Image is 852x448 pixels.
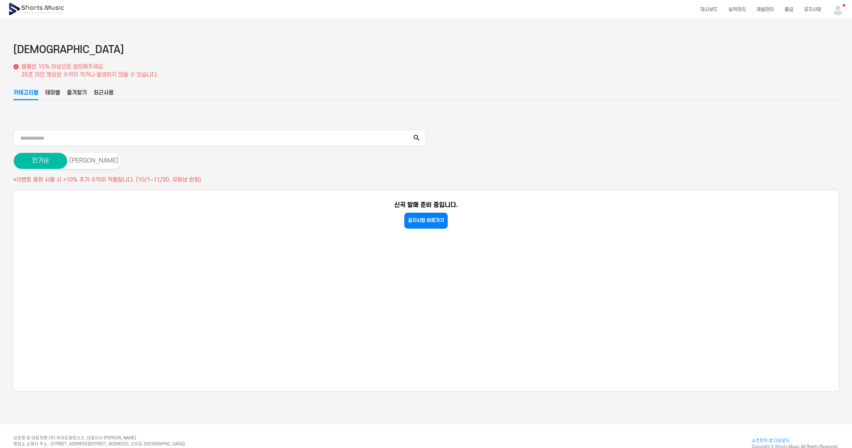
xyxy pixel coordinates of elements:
p: 신곡 발매 준비 중입니다. [394,201,458,210]
a: 쇼츠뮤직 앱 다운로드 [752,438,839,444]
a: 출금 [779,1,799,18]
p: *이벤트 음원 사용 시 +10% 추가 수익이 적용됩니다. (10/1~11/30, 유튜브 한정) [13,176,839,184]
button: 즐겨찾기 [67,89,87,100]
a: 메타 플랫폼 SM VIBE 음원 사용 영상 오리지널 사운드 복원 안내 [24,23,176,32]
button: #전체 [14,108,41,123]
a: 채널관리 [751,1,779,18]
a: 대시보드 [695,1,723,18]
span: 영업소 소재지 주소 : [13,442,50,446]
button: 카테고리별 [13,89,38,100]
a: 공지사항 [799,1,827,18]
p: 볼륨은 15% 이상으로 설정해주세요. 35초 미만 영상은 수익이 적거나 발생하지 않을 수 있습니다. [21,63,158,79]
img: 설명 아이콘 [13,64,19,69]
a: 실적관리 [723,1,751,18]
button: 최근사용 [94,89,114,100]
img: 사용자 이미지 [832,3,844,15]
span: 상호명 및 대표자명 : [13,436,49,440]
a: 공지사항 바로가기 [404,213,448,229]
button: [PERSON_NAME] [67,153,121,169]
h2: [DEMOGRAPHIC_DATA] [13,42,124,57]
button: 인기순 [14,153,67,169]
button: 테마별 [45,89,60,100]
img: 알림 아이콘 [13,23,21,31]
